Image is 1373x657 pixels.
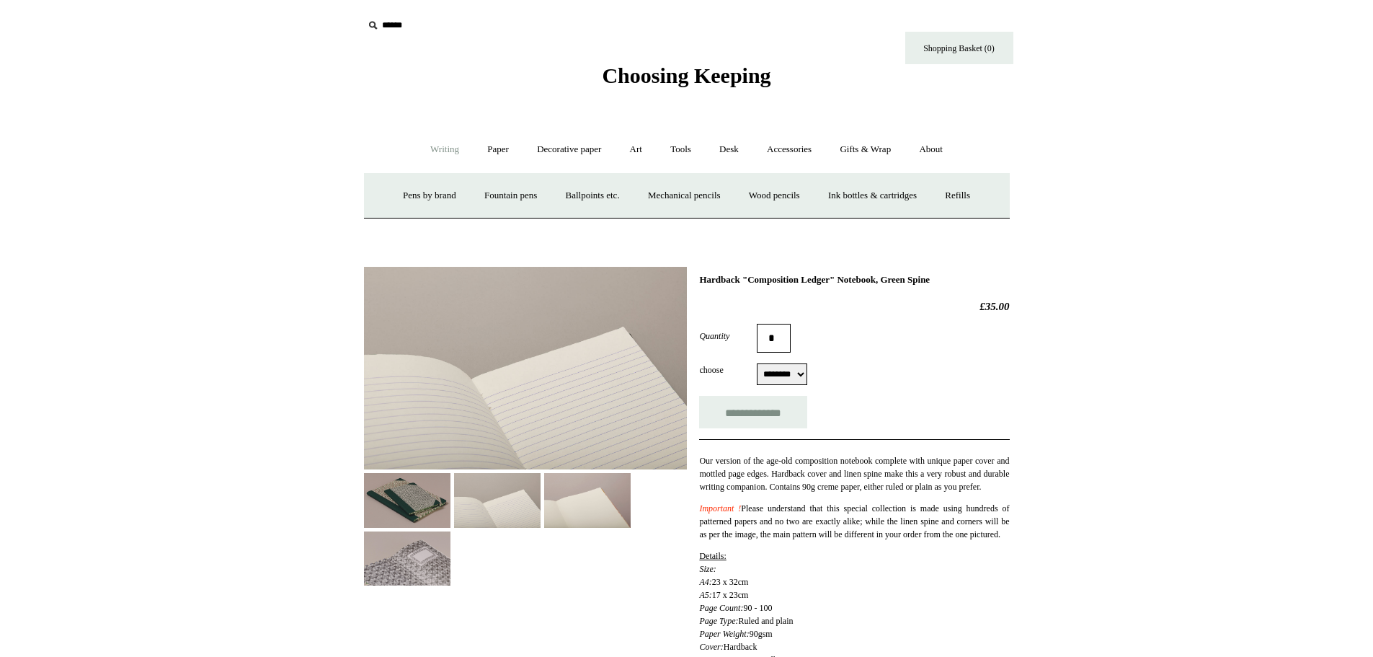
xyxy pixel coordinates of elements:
a: About [906,131,956,169]
span: 17 x 23cm [712,590,749,600]
label: Quantity [699,330,757,343]
a: Tools [657,131,704,169]
em: Size: [699,564,716,574]
em: A4: [699,577,711,587]
a: Pens by brand [390,177,469,215]
a: Fountain pens [471,177,550,215]
img: Hardback "Composition Ledger" Notebook, Green Spine [364,532,450,586]
img: Hardback "Composition Ledger" Notebook, Green Spine [364,267,687,469]
a: Accessories [754,131,825,169]
a: Ballpoints etc. [553,177,633,215]
span: Choosing Keeping [602,63,770,87]
span: Hardback [724,642,757,652]
p: Please understand that this special collection is made using hundreds of patterned papers and no ... [699,502,1009,541]
img: Hardback "Composition Ledger" Notebook, Green Spine [544,473,631,527]
a: Wood pencils [736,177,813,215]
a: Choosing Keeping [602,75,770,85]
label: choose [699,363,757,376]
img: Hardback "Composition Ledger" Notebook, Green Spine [454,473,541,527]
h2: £35.00 [699,300,1009,313]
h1: Hardback "Composition Ledger" Notebook, Green Spine [699,274,1009,286]
a: Ink bottles & cartridges [815,177,930,215]
a: Mechanical pencils [635,177,734,215]
i: Important ! [699,503,741,513]
a: Decorative paper [524,131,614,169]
span: Details: [699,551,726,561]
span: 23 x 32cm [712,577,749,587]
a: Art [617,131,655,169]
img: Hardback "Composition Ledger" Notebook, Green Spine [364,473,450,527]
a: Refills [932,177,983,215]
span: 90 - 100 [743,603,772,613]
span: Our version of the age-old composition notebook complete with unique paper cover and mottled page... [699,456,1009,492]
a: Writing [417,131,472,169]
a: Gifts & Wrap [827,131,904,169]
a: Shopping Basket (0) [905,32,1013,64]
span: Ruled and plain 90gsm [699,616,793,639]
em: Paper Weight: [699,629,749,639]
em: Page Type: [699,616,738,626]
i: A5: [699,590,711,600]
a: Desk [706,131,752,169]
em: Page Count: [699,603,743,613]
a: Paper [474,131,522,169]
em: Cover: [699,642,723,652]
